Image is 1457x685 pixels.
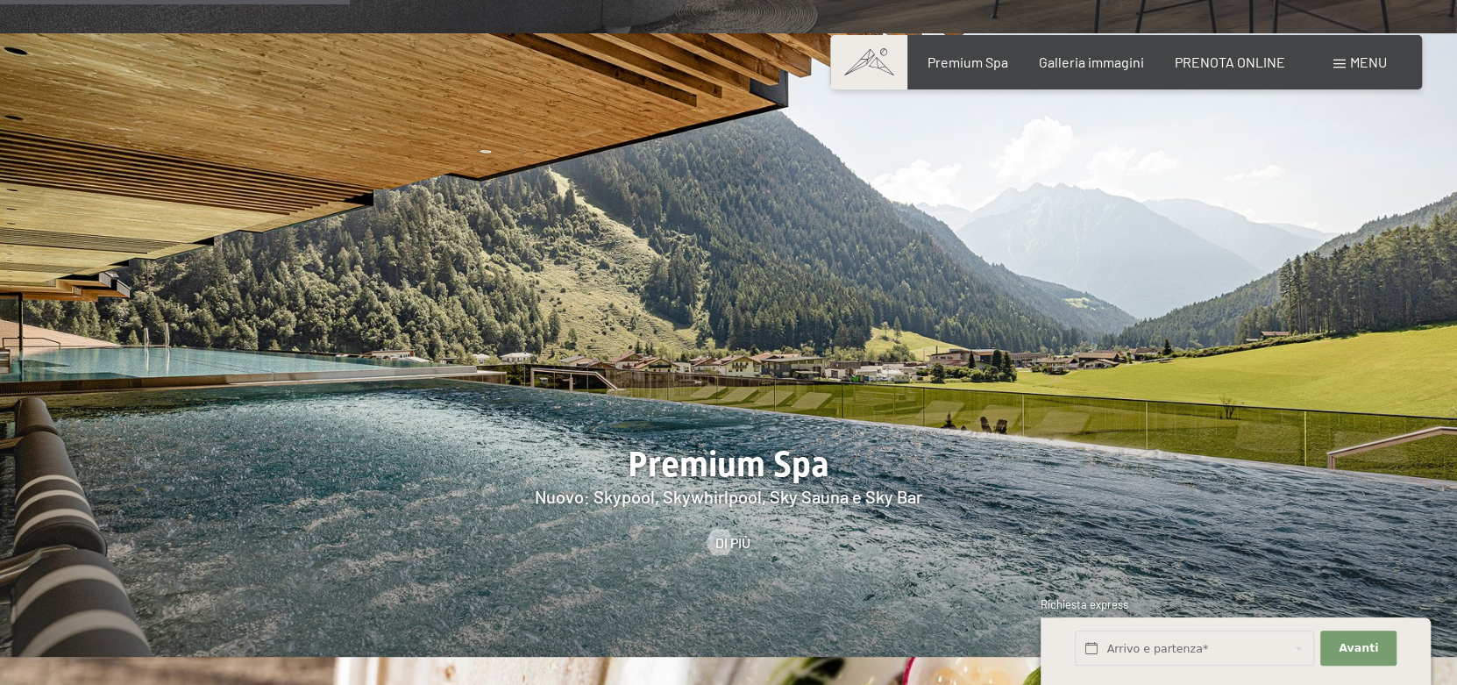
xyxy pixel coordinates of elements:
[707,532,750,552] a: Di più
[715,532,750,552] span: Di più
[1320,631,1396,667] button: Avanti
[1041,597,1128,611] span: Richiesta express
[1339,640,1378,656] span: Avanti
[927,54,1007,70] a: Premium Spa
[1350,54,1387,70] span: Menu
[1039,54,1144,70] a: Galleria immagini
[1175,54,1285,70] a: PRENOTA ONLINE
